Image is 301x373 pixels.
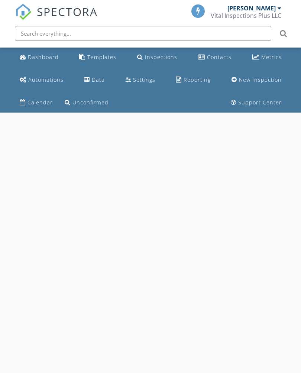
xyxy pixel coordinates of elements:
[87,53,116,61] div: Templates
[145,53,177,61] div: Inspections
[238,99,282,106] div: Support Center
[261,53,282,61] div: Metrics
[134,51,180,64] a: Inspections
[228,96,285,110] a: Support Center
[28,53,59,61] div: Dashboard
[92,76,105,83] div: Data
[229,73,285,87] a: New Inspection
[17,73,67,87] a: Automations (Basic)
[227,4,276,12] div: [PERSON_NAME]
[76,51,119,64] a: Templates
[173,73,214,87] a: Reporting
[207,53,232,61] div: Contacts
[133,76,155,83] div: Settings
[17,51,62,64] a: Dashboard
[62,96,111,110] a: Unconfirmed
[249,51,285,64] a: Metrics
[27,99,53,106] div: Calendar
[37,4,98,19] span: SPECTORA
[81,73,108,87] a: Data
[15,26,271,41] input: Search everything...
[15,4,32,20] img: The Best Home Inspection Software - Spectora
[28,76,64,83] div: Automations
[211,12,281,19] div: Vital Inspections Plus LLC
[15,10,98,26] a: SPECTORA
[123,73,158,87] a: Settings
[184,76,211,83] div: Reporting
[195,51,234,64] a: Contacts
[72,99,109,106] div: Unconfirmed
[17,96,56,110] a: Calendar
[239,76,282,83] div: New Inspection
